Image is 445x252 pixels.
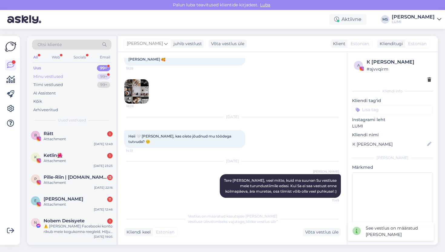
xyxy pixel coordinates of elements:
[44,153,63,158] span: Ketlin🌺
[33,82,63,88] div: Tiimi vestlused
[107,175,113,180] div: 13
[97,74,110,80] div: 99+
[156,229,174,235] span: Estonian
[171,41,202,47] div: juhib vestlust
[107,153,113,158] div: 1
[124,229,151,235] div: Kliendi keel
[258,2,272,8] span: Luba
[408,41,427,47] span: Estonian
[366,225,429,238] div: See vestlus on määratud [PERSON_NAME]
[58,118,86,123] span: Uued vestlused
[352,98,433,104] p: Kliendi tag'id
[94,164,113,168] div: [DATE] 23:23
[97,82,110,88] div: 99+
[188,214,277,218] span: Vestlus on määratud kasutajale [PERSON_NAME]
[331,41,345,47] div: Klient
[352,141,426,148] input: Lisa nimi
[126,104,149,108] span: 18:28
[33,74,63,80] div: Minu vestlused
[352,164,433,171] p: Märkmed
[124,79,149,104] img: Attachment
[44,202,113,207] div: Attachment
[316,198,339,203] span: 11:49
[107,218,113,224] div: 1
[72,53,87,61] div: Socials
[351,41,369,47] span: Estonian
[5,41,16,52] img: Askly Logo
[94,234,113,239] div: [DATE] 19:05
[126,148,149,153] span: 14:31
[329,14,366,25] div: Aktiivne
[44,174,107,180] span: Pille-Riin | treenerpilleriin.ee
[33,90,56,96] div: AI Assistent
[44,218,84,224] span: Nobem Desisyete
[44,131,53,136] span: Rätt
[32,53,39,61] div: All
[126,66,149,71] span: 18:28
[38,41,62,48] span: Otsi kliente
[33,98,42,104] div: Kõik
[51,53,61,61] div: Web
[392,15,441,24] a: [PERSON_NAME]LUMI
[352,105,433,114] input: Lisa tag
[392,15,435,19] div: [PERSON_NAME]
[224,178,338,194] span: Tere [PERSON_NAME], veel mitte, kuid ma suunan Su vestluse meie turundustiimile edasi. Kui Sa ei ...
[34,220,37,225] span: N
[392,19,435,24] div: LUMI
[33,65,41,71] div: Uus
[352,88,433,94] div: Kliendi info
[377,41,403,47] div: Klienditugi
[352,155,433,161] div: [PERSON_NAME]
[34,155,37,159] span: K
[107,197,113,202] div: 11
[303,228,341,236] div: Võta vestlus üle
[94,207,113,212] div: [DATE] 12:46
[44,158,113,164] div: Attachment
[107,131,113,137] div: 1
[34,177,37,181] span: P
[209,40,247,48] div: Võta vestlus üle
[352,132,433,138] p: Kliendi nimi
[367,66,431,72] div: # ajvvqirm
[94,185,113,190] div: [DATE] 22:16
[367,58,431,66] div: К [PERSON_NAME]
[33,107,58,113] div: Arhiveeritud
[244,219,278,224] i: „Võtke vestlus üle”
[94,142,113,146] div: [DATE] 12:49
[357,63,360,68] span: a
[381,15,389,24] div: MS
[127,40,163,47] span: [PERSON_NAME]
[34,198,37,203] span: E
[124,114,341,120] div: [DATE]
[124,158,341,164] div: [DATE]
[128,134,232,144] span: Heii 🤍 [PERSON_NAME], kas olete jõudnud mu töödega tutvuda? ☺️
[352,123,433,129] p: LUMI
[188,219,278,224] span: Vestluse ülevõtmiseks vajutage
[44,136,113,142] div: Attachment
[44,224,113,234] div: ⚠️ [PERSON_NAME] Facebooki konto rikub meie kogukonna reegleid. Hiljuti on meie süsteem saanud ka...
[313,169,339,174] span: [PERSON_NAME]
[97,65,110,71] div: 99+
[34,133,37,138] span: R
[44,196,83,202] span: Elis Loik
[352,117,433,123] p: Instagrami leht
[99,53,111,61] div: Email
[44,180,113,185] div: Attachment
